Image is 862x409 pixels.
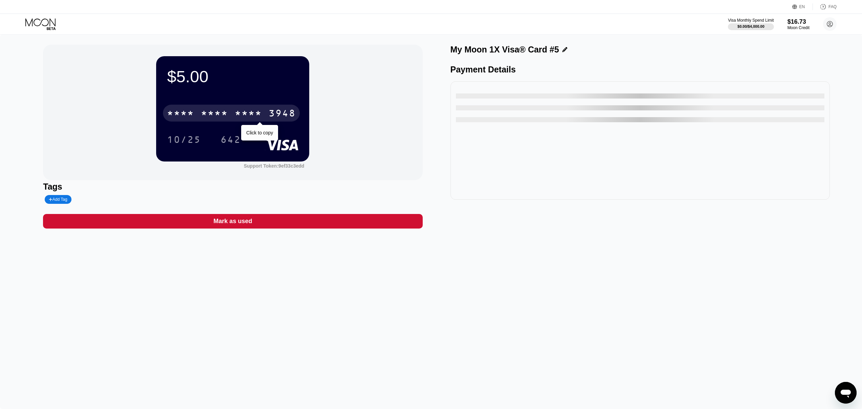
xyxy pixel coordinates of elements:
div: Support Token: 9ef33c3edd [244,163,304,169]
div: $16.73Moon Credit [787,18,810,30]
div: Visa Monthly Spend Limit [728,18,774,23]
div: FAQ [828,4,837,9]
iframe: Button to launch messaging window [835,382,857,404]
div: 642 [215,131,246,148]
div: Tags [43,182,422,192]
div: 642 [220,135,241,146]
div: $16.73 [787,18,810,25]
div: EN [792,3,813,10]
div: EN [799,4,805,9]
div: $0.00 / $4,000.00 [737,24,764,28]
div: 10/25 [162,131,206,148]
div: 3948 [269,109,296,120]
div: Mark as used [43,214,422,229]
div: Support Token:9ef33c3edd [244,163,304,169]
div: Add Tag [45,195,71,204]
div: 10/25 [167,135,201,146]
div: Mark as used [213,217,252,225]
div: Add Tag [49,197,67,202]
div: $5.00 [167,67,298,86]
div: Moon Credit [787,25,810,30]
div: My Moon 1X Visa® Card #5 [450,45,559,55]
div: Click to copy [246,130,273,135]
div: Payment Details [450,65,830,74]
div: Visa Monthly Spend Limit$0.00/$4,000.00 [728,18,774,30]
div: FAQ [813,3,837,10]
